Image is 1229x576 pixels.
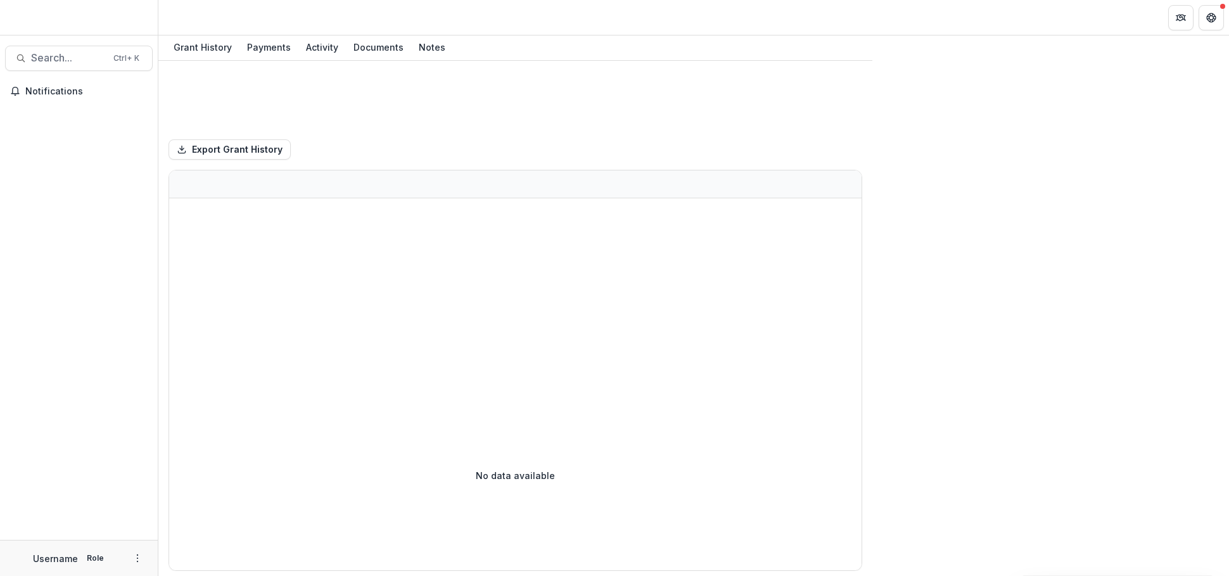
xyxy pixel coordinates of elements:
[414,35,450,60] a: Notes
[242,38,296,56] div: Payments
[169,139,291,160] button: Export Grant History
[414,38,450,56] div: Notes
[5,81,153,101] button: Notifications
[1168,5,1194,30] button: Partners
[25,86,148,97] span: Notifications
[169,35,237,60] a: Grant History
[130,551,145,566] button: More
[348,35,409,60] a: Documents
[83,553,108,564] p: Role
[111,51,142,65] div: Ctrl + K
[301,38,343,56] div: Activity
[5,46,153,71] button: Search...
[33,552,78,565] p: Username
[476,469,555,482] p: No data available
[348,38,409,56] div: Documents
[301,35,343,60] a: Activity
[31,52,106,64] span: Search...
[1199,5,1224,30] button: Get Help
[242,35,296,60] a: Payments
[169,38,237,56] div: Grant History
